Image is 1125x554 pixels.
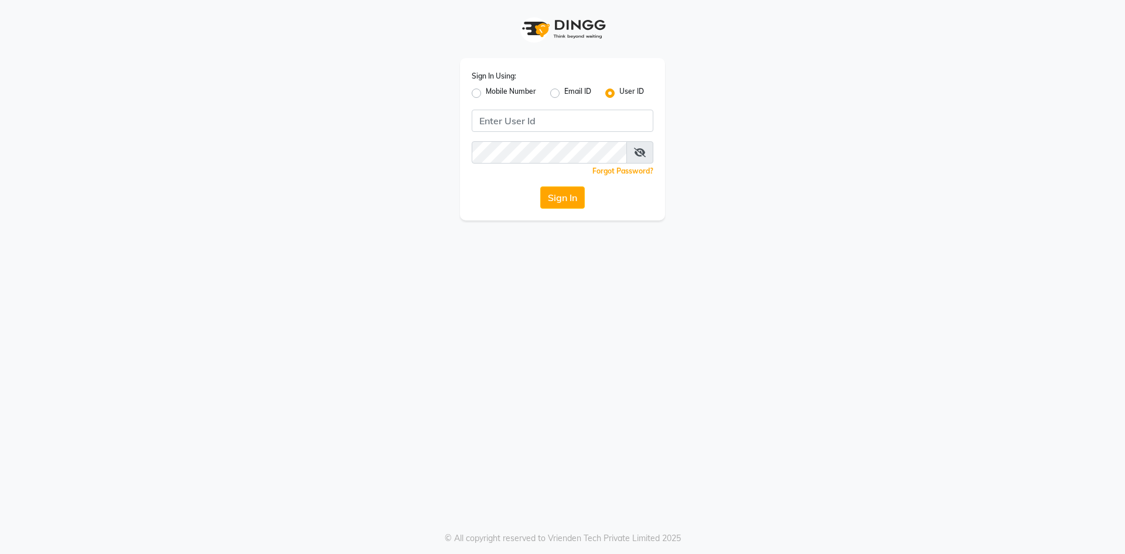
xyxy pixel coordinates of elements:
button: Sign In [540,186,585,209]
a: Forgot Password? [592,166,653,175]
label: User ID [619,86,644,100]
label: Sign In Using: [472,71,516,81]
input: Username [472,141,627,164]
label: Mobile Number [486,86,536,100]
input: Username [472,110,653,132]
img: logo1.svg [516,12,609,46]
label: Email ID [564,86,591,100]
